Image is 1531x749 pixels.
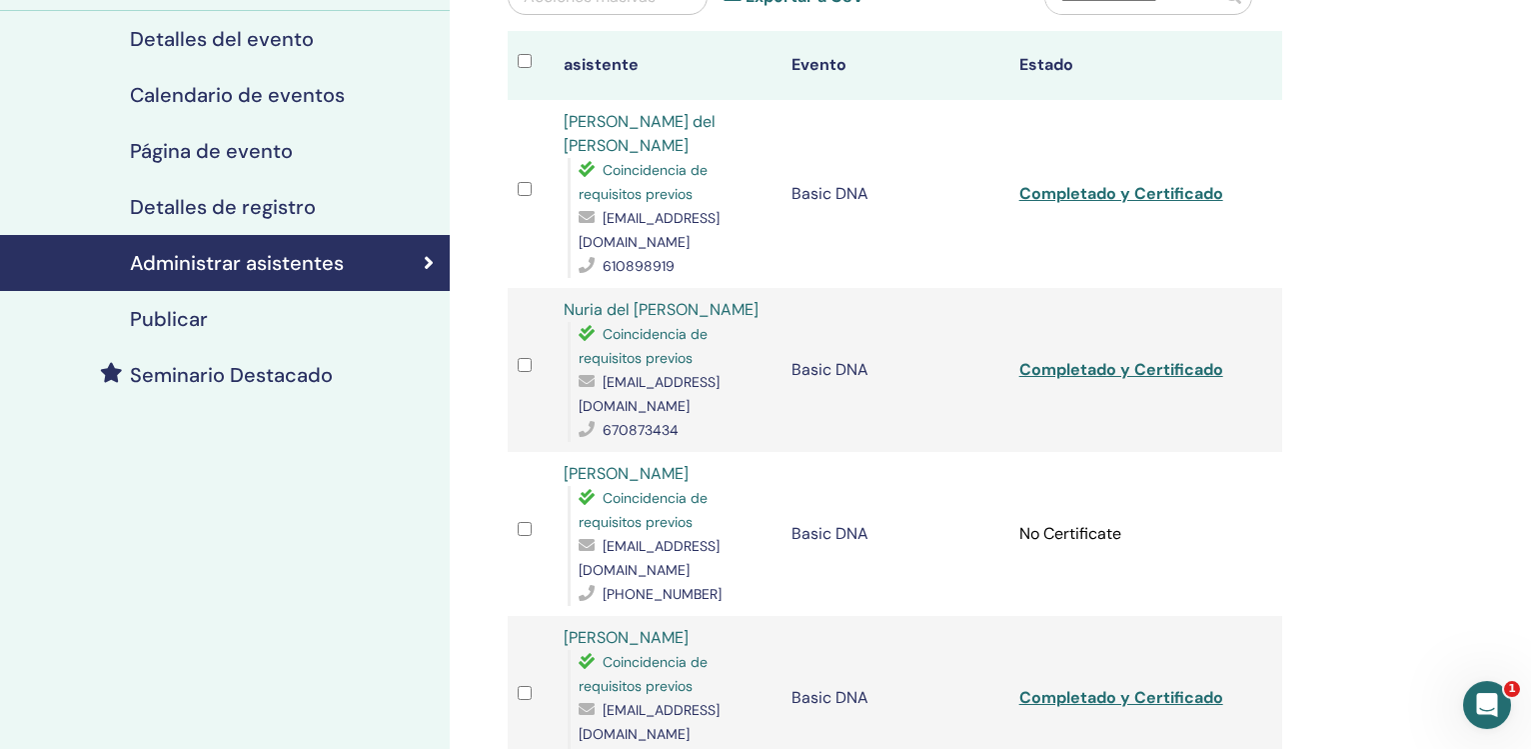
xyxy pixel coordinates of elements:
[781,288,1009,452] td: Basic DNA
[564,299,759,320] a: Nuria del [PERSON_NAME]
[781,100,1009,288] td: Basic DNA
[579,537,720,579] span: [EMAIL_ADDRESS][DOMAIN_NAME]
[130,251,344,275] h4: Administrar asistentes
[564,463,689,484] a: [PERSON_NAME]
[1019,359,1223,380] a: Completado y Certificado
[130,139,293,163] h4: Página de evento
[603,257,675,275] span: 610898919
[579,209,720,251] span: [EMAIL_ADDRESS][DOMAIN_NAME]
[603,421,679,439] span: 670873434
[564,111,716,156] a: [PERSON_NAME] del [PERSON_NAME]
[781,452,1009,616] td: Basic DNA
[579,325,708,367] span: Coincidencia de requisitos previos
[130,195,316,219] h4: Detalles de registro
[130,307,208,331] h4: Publicar
[130,363,333,387] h4: Seminario Destacado
[564,627,689,648] a: [PERSON_NAME]
[1463,681,1511,729] iframe: Intercom live chat
[1019,687,1223,708] a: Completado y Certificado
[1019,183,1223,204] a: Completado y Certificado
[579,489,708,531] span: Coincidencia de requisitos previos
[579,373,720,415] span: [EMAIL_ADDRESS][DOMAIN_NAME]
[1009,31,1237,100] th: Estado
[579,701,720,743] span: [EMAIL_ADDRESS][DOMAIN_NAME]
[579,161,708,203] span: Coincidencia de requisitos previos
[579,653,708,695] span: Coincidencia de requisitos previos
[603,585,722,603] span: [PHONE_NUMBER]
[781,31,1009,100] th: Evento
[130,83,345,107] h4: Calendario de eventos
[1504,681,1520,697] span: 1
[130,27,314,51] h4: Detalles del evento
[554,31,781,100] th: asistente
